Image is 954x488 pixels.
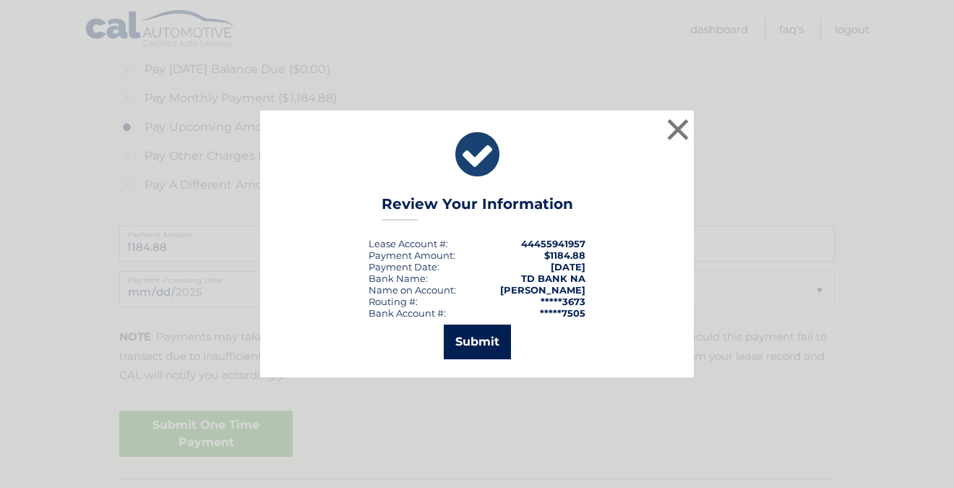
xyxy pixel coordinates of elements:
[544,249,585,261] span: $1184.88
[369,307,446,319] div: Bank Account #:
[382,195,573,221] h3: Review Your Information
[369,284,456,296] div: Name on Account:
[551,261,585,273] span: [DATE]
[521,238,585,249] strong: 44455941957
[663,115,692,144] button: ×
[500,284,585,296] strong: [PERSON_NAME]
[369,261,439,273] div: :
[444,325,511,359] button: Submit
[521,273,585,284] strong: TD BANK NA
[369,296,418,307] div: Routing #:
[369,273,428,284] div: Bank Name:
[369,261,437,273] span: Payment Date
[369,249,455,261] div: Payment Amount:
[369,238,448,249] div: Lease Account #:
